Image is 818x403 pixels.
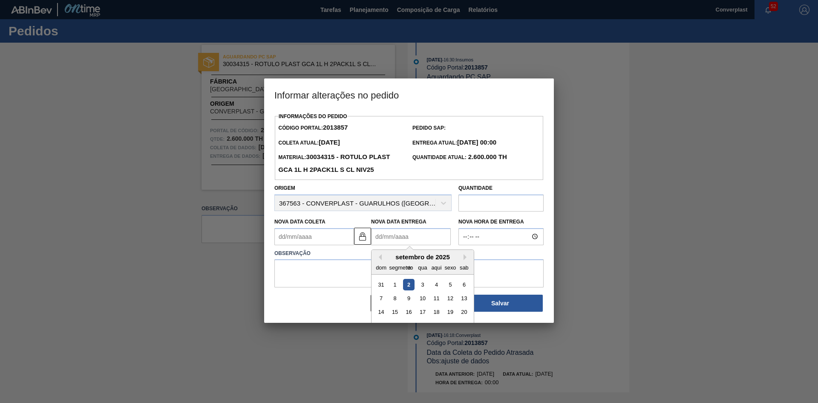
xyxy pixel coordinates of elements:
div: Escolha domingo, 7 de setembro de 2025 [375,293,387,304]
div: Escolha terça-feira, 9 de setembro de 2025 [403,293,415,304]
div: Escolha segunda-feira, 1 de setembro de 2025 [389,278,401,290]
font: 4 [435,281,438,287]
font: 18 [433,309,439,315]
div: Escolha sábado, 27 de setembro de 2025 [458,320,470,332]
font: 14 [378,309,384,315]
div: Escolha terça-feira, 23 de setembro de 2025 [403,320,415,332]
font: 3 [421,281,424,287]
font: segmento [389,264,413,270]
font: 21 [378,323,384,329]
div: Escolha segunda-feira, 15 de setembro de 2025 [389,306,401,318]
div: Escolha quarta-feira, 24 de setembro de 2025 [417,320,428,332]
font: Informar alterações no pedido [274,90,399,101]
font: Nova Data Coleta [274,219,325,225]
font: 10 [420,295,426,302]
font: 2.600.000 TH [468,153,507,160]
div: Escolha segunda-feira, 22 de setembro de 2025 [389,320,401,332]
font: [DATE] [319,139,340,146]
div: Escolha terça-feira, 16 de setembro de 2025 [403,306,415,318]
input: dd/mm/aaaa [274,228,354,245]
div: Escolha sexta-feira, 5 de setembro de 2025 [444,278,456,290]
font: sab [460,264,469,270]
div: Escolha domingo, 14 de setembro de 2025 [375,306,387,318]
font: Informações do Pedido [279,113,347,119]
font: 13 [461,295,467,302]
div: Escolha sábado, 6 de setembro de 2025 [458,278,470,290]
div: Escolha quinta-feira, 25 de setembro de 2025 [431,320,442,332]
font: Material: [278,154,306,160]
font: 1 [394,281,397,287]
font: 24 [420,323,426,329]
font: 26 [447,323,453,329]
font: 9 [407,295,410,302]
font: setembro de 2025 [395,253,450,261]
div: Escolha sexta-feira, 12 de setembro de 2025 [444,293,456,304]
font: 15 [392,309,398,315]
div: Escolha quinta-feira, 11 de setembro de 2025 [431,293,442,304]
font: 16 [406,309,412,315]
font: [DATE] 00:00 [457,139,496,146]
button: Salvar [458,295,543,312]
font: Código Portal: [278,125,323,131]
div: Escolha sábado, 13 de setembro de 2025 [458,293,470,304]
font: Quantidade atual: [412,154,467,160]
font: dom [376,264,386,270]
font: ter [406,264,412,270]
font: 25 [433,323,439,329]
font: Pedido SAP: [412,125,446,131]
div: Escolha quarta-feira, 10 de setembro de 2025 [417,293,428,304]
button: Fechar [371,295,456,312]
font: 8 [394,295,397,302]
button: Mês Anterior [376,254,382,260]
font: 6 [463,281,466,287]
div: Escolha domingo, 31 de agosto de 2025 [375,278,387,290]
font: 19 [447,309,453,315]
div: Escolha segunda-feira, 8 de setembro de 2025 [389,293,401,304]
font: 23 [406,323,412,329]
div: Escolha sábado, 20 de setembro de 2025 [458,306,470,318]
font: 27 [461,323,467,329]
font: Coleta Atual: [278,140,319,146]
font: 5 [449,281,452,287]
input: dd/mm/aaaa [371,228,451,245]
div: Escolha quarta-feira, 3 de setembro de 2025 [417,278,428,290]
font: Entrega Atual: [412,140,457,146]
font: 30034315 - ROTULO PLAST GCA 1L H 2PACK1L S CL NIV25 [278,153,390,173]
font: Observação [274,250,311,256]
div: Escolha quarta-feira, 17 de setembro de 2025 [417,306,428,318]
font: Nova Data Entrega [371,219,426,225]
div: Escolha sexta-feira, 19 de setembro de 2025 [444,306,456,318]
font: 17 [420,309,426,315]
font: 2013857 [323,124,348,131]
font: Origem [274,185,295,191]
div: Escolha quinta-feira, 18 de setembro de 2025 [431,306,442,318]
font: 12 [447,295,453,302]
font: qua [418,264,427,270]
font: 2 [407,281,410,287]
font: 20 [461,309,467,315]
div: Escolha quinta-feira, 4 de setembro de 2025 [431,278,442,290]
font: 22 [392,323,398,329]
div: mês 2025-09 [374,277,471,346]
font: Salvar [491,300,509,307]
button: trancado [354,228,371,245]
font: 11 [433,295,439,302]
button: Próximo mês [464,254,469,260]
font: Quantidade [458,185,493,191]
font: Nova Hora de Entrega [458,219,524,225]
font: 31 [378,281,384,287]
div: Escolha terça-feira, 2 de setembro de 2025 [403,278,415,290]
img: trancado [357,231,368,241]
div: Escolha domingo, 21 de setembro de 2025 [375,320,387,332]
font: aqui [431,264,441,270]
font: 7 [380,295,383,302]
font: sexo [444,264,456,270]
div: Escolha sexta-feira, 26 de setembro de 2025 [444,320,456,332]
